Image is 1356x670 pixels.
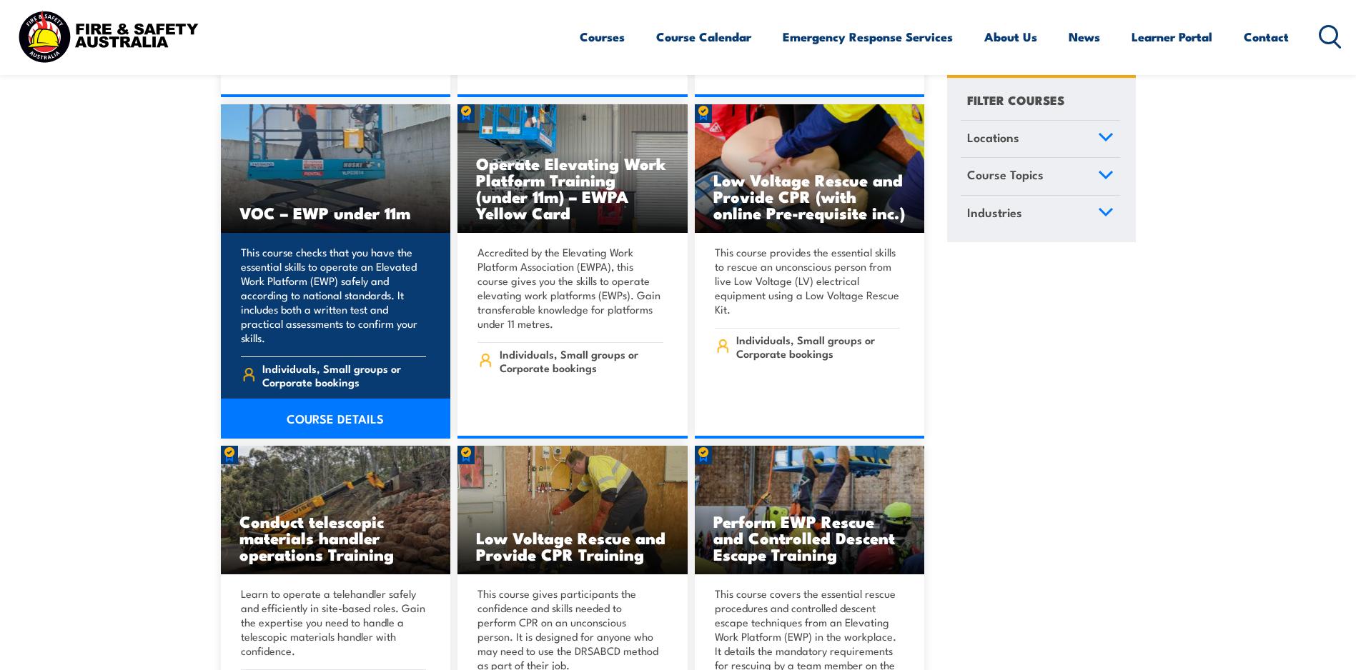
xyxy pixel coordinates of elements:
h3: Operate Elevating Work Platform Training (under 11m) – EWPA Yellow Card [476,155,669,221]
a: Learner Portal [1132,18,1212,56]
a: Course Topics [961,159,1120,196]
a: Industries [961,196,1120,233]
a: Contact [1244,18,1289,56]
span: Course Topics [967,166,1044,185]
p: This course provides the essential skills to rescue an unconscious person from live Low Voltage (... [715,245,901,316]
a: News [1069,18,1100,56]
a: Perform EWP Rescue and Controlled Descent Escape Training [695,446,925,574]
span: Individuals, Small groups or Corporate bookings [736,333,900,360]
a: COURSE DETAILS [221,399,451,439]
h3: Low Voltage Rescue and Provide CPR Training [476,529,669,562]
span: Individuals, Small groups or Corporate bookings [262,361,426,389]
h3: Conduct telescopic materials handler operations Training [239,513,432,562]
h3: Perform EWP Rescue and Controlled Descent Escape Training [713,513,906,562]
a: Courses [580,18,625,56]
span: Industries [967,203,1022,222]
a: Emergency Response Services [783,18,953,56]
span: Individuals, Small groups or Corporate bookings [500,347,663,374]
h3: VOC – EWP under 11m [239,204,432,221]
img: Elevating Work Platform (EWP) in the workplace [695,446,925,574]
img: VOC – EWP under 11m [221,104,451,233]
span: Locations [967,128,1019,147]
img: Low Voltage Rescue and Provide CPR (with online Pre-requisite inc.) [695,104,925,233]
a: Low Voltage Rescue and Provide CPR Training [457,446,688,574]
a: Course Calendar [656,18,751,56]
h4: FILTER COURSES [967,90,1064,109]
img: Operate Elevating Work Platform Training (under 11m) – EWPA Yellow Card [457,104,688,233]
img: Low Voltage Rescue and Provide CPR [457,446,688,574]
img: Conduct telescopic materials handler operations Training [221,446,451,574]
h3: Low Voltage Rescue and Provide CPR (with online Pre-requisite inc.) [713,171,906,221]
p: This course checks that you have the essential skills to operate an Elevated Work Platform (EWP) ... [241,245,427,345]
a: About Us [984,18,1037,56]
p: Accredited by the Elevating Work Platform Association (EWPA), this course gives you the skills to... [477,245,663,331]
a: Locations [961,121,1120,158]
p: Learn to operate a telehandler safely and efficiently in site-based roles. Gain the expertise you... [241,586,427,658]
